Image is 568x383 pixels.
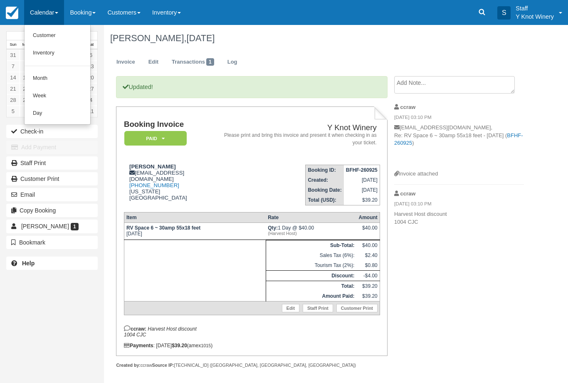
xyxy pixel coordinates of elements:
[25,70,90,87] a: Month
[25,87,90,105] a: Week
[25,105,90,122] a: Day
[25,44,90,62] a: Inventory
[24,25,91,125] ul: Calendar
[25,27,90,44] a: Customer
